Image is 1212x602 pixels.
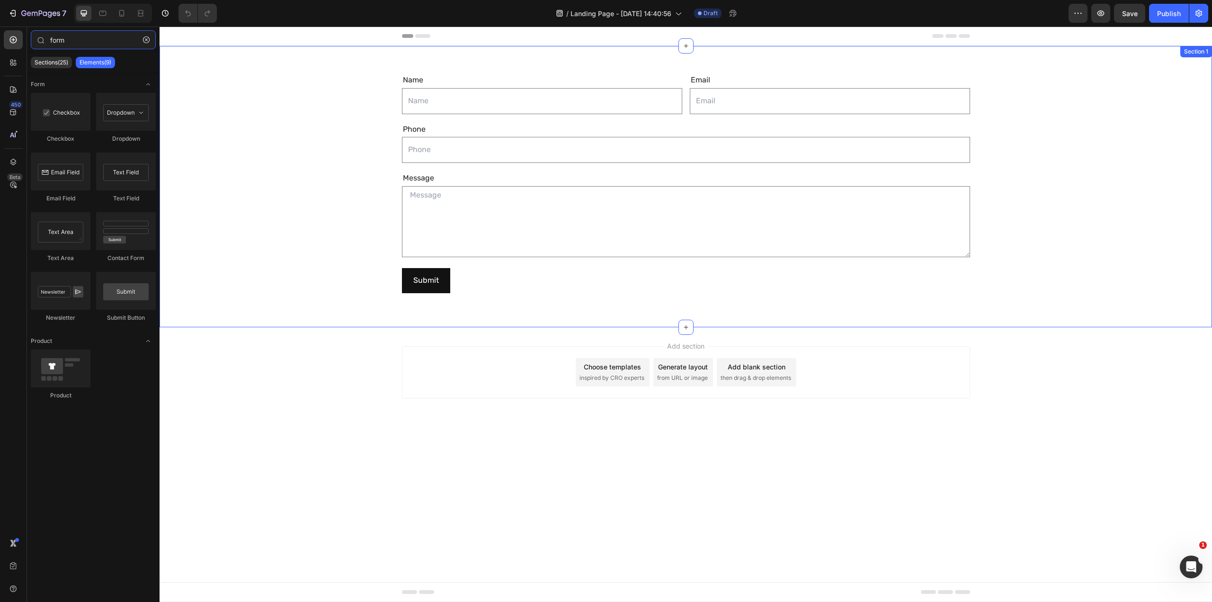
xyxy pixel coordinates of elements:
div: Newsletter [31,314,90,322]
span: Form [31,80,45,89]
input: Search Sections & Elements [31,30,156,49]
button: Publish [1149,4,1189,23]
div: Checkbox [31,135,90,143]
button: 7 [4,4,71,23]
div: Message [242,144,811,160]
div: Name [242,46,523,62]
div: Generate layout [499,335,548,345]
div: Text Area [31,254,90,262]
div: Dropdown [96,135,156,143]
div: Contact Form [96,254,156,262]
iframe: Design area [160,27,1212,602]
span: Draft [704,9,718,18]
span: then drag & drop elements [561,347,632,356]
span: Save [1122,9,1138,18]
span: 1 [1199,541,1207,549]
p: 7 [62,8,66,19]
input: Name [242,62,523,88]
div: Phone [242,95,811,111]
div: Add blank section [568,335,626,345]
span: inspired by CRO experts [420,347,485,356]
span: Toggle open [141,333,156,349]
div: 450 [9,101,23,108]
div: Choose templates [424,335,481,345]
span: Toggle open [141,77,156,92]
div: Beta [7,173,23,181]
div: Submit Button [96,314,156,322]
div: Email Field [31,194,90,203]
span: Product [31,337,52,345]
iframe: Intercom live chat [1180,556,1203,578]
span: from URL or image [498,347,548,356]
span: Landing Page - [DATE] 14:40:56 [570,9,671,18]
div: Email [530,46,811,62]
div: Publish [1157,9,1181,18]
div: Submit [254,247,279,261]
span: Add section [504,314,549,324]
div: Section 1 [1023,21,1051,29]
p: Sections(25) [35,59,68,66]
input: Phone [242,110,811,136]
button: Submit [242,242,291,267]
div: Product [31,391,90,400]
div: Text Field [96,194,156,203]
input: Email [530,62,811,88]
button: Save [1114,4,1145,23]
p: Elements(9) [80,59,111,66]
span: / [566,9,569,18]
div: Undo/Redo [178,4,217,23]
